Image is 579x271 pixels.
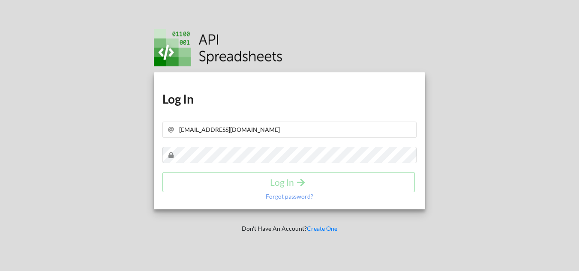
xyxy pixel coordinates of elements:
[162,122,417,138] input: Your Email
[154,29,282,66] img: Logo.png
[266,192,313,201] p: Forgot password?
[307,225,337,232] a: Create One
[148,224,431,233] p: Don't Have An Account?
[162,91,417,107] h1: Log In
